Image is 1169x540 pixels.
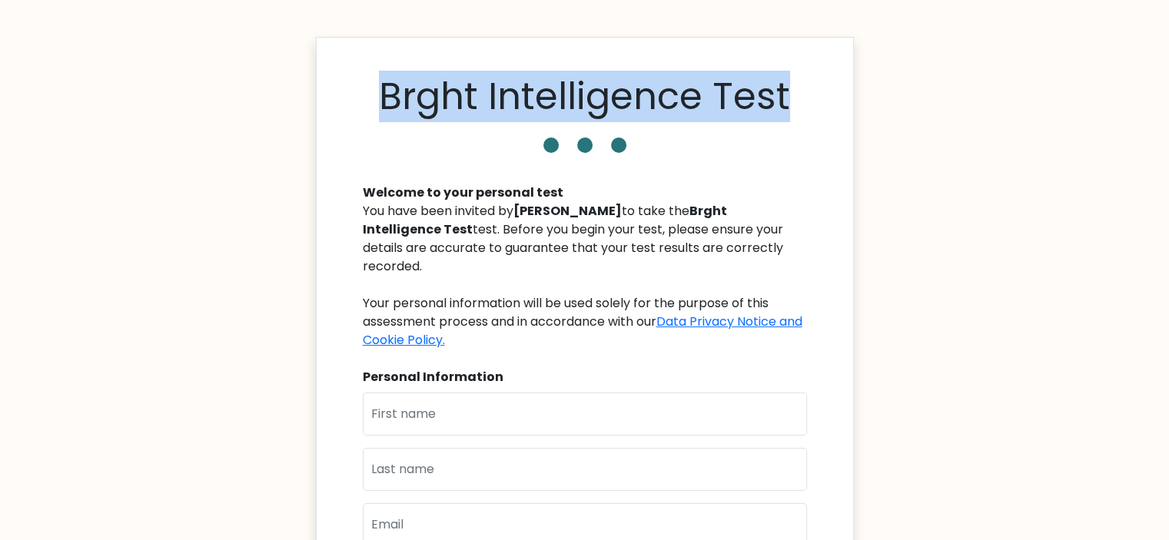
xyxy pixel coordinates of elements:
b: Brght Intelligence Test [363,202,727,238]
div: Welcome to your personal test [363,184,807,202]
b: [PERSON_NAME] [513,202,622,220]
input: First name [363,393,807,436]
input: Last name [363,448,807,491]
a: Data Privacy Notice and Cookie Policy. [363,313,802,349]
div: Personal Information [363,368,807,386]
div: You have been invited by to take the test. Before you begin your test, please ensure your details... [363,202,807,350]
h1: Brght Intelligence Test [379,75,790,119]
